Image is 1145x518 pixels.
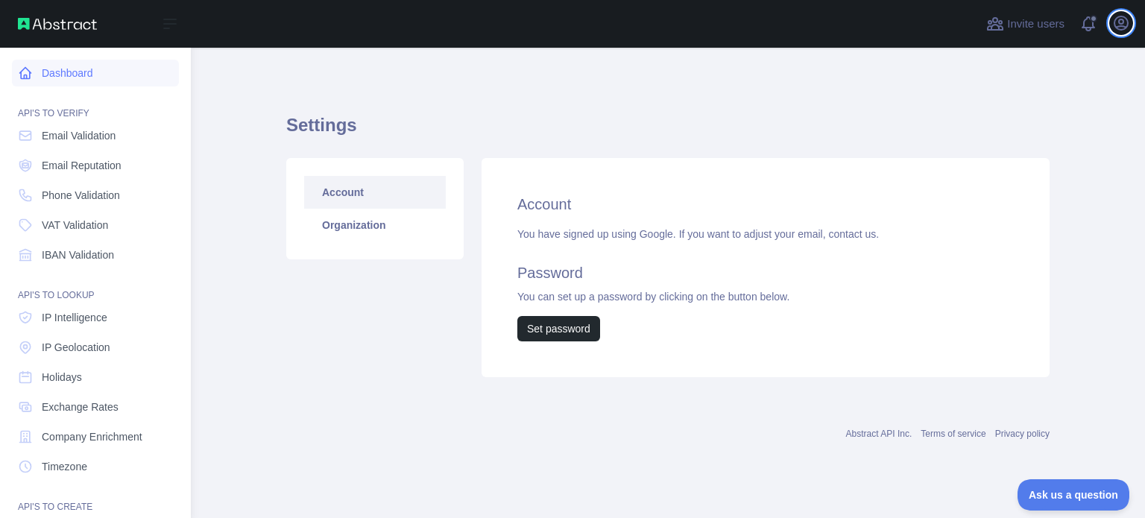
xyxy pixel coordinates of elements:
a: Phone Validation [12,182,179,209]
button: Invite users [983,12,1067,36]
a: Abstract API Inc. [846,429,912,439]
a: Terms of service [921,429,985,439]
a: IP Intelligence [12,304,179,331]
span: IP Intelligence [42,310,107,325]
a: Timezone [12,453,179,480]
a: Company Enrichment [12,423,179,450]
div: API'S TO VERIFY [12,89,179,119]
h2: Account [517,194,1014,215]
div: You have signed up using Google. If you want to adjust your email, You can set up a password by c... [517,227,1014,341]
span: Timezone [42,459,87,474]
a: Account [304,176,446,209]
span: Email Validation [42,128,116,143]
span: Exchange Rates [42,399,119,414]
a: IP Geolocation [12,334,179,361]
img: Abstract API [18,18,97,30]
span: VAT Validation [42,218,108,233]
a: Holidays [12,364,179,391]
a: IBAN Validation [12,241,179,268]
a: Email Reputation [12,152,179,179]
a: Privacy policy [995,429,1050,439]
h2: Password [517,262,1014,283]
span: Invite users [1007,16,1064,33]
span: Company Enrichment [42,429,142,444]
span: Email Reputation [42,158,122,173]
a: contact us. [828,228,879,240]
span: Holidays [42,370,82,385]
a: Dashboard [12,60,179,86]
span: IP Geolocation [42,340,110,355]
div: API'S TO CREATE [12,483,179,513]
a: Organization [304,209,446,241]
a: VAT Validation [12,212,179,239]
span: IBAN Validation [42,247,114,262]
iframe: Toggle Customer Support [1018,479,1130,511]
div: API'S TO LOOKUP [12,271,179,301]
a: Email Validation [12,122,179,149]
a: Exchange Rates [12,394,179,420]
button: Set password [517,316,600,341]
span: Phone Validation [42,188,120,203]
h1: Settings [286,113,1050,149]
